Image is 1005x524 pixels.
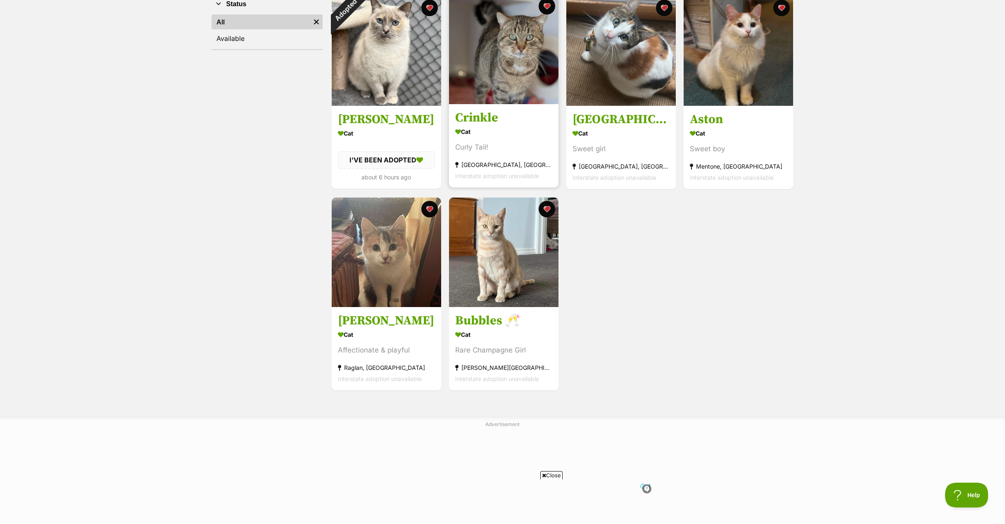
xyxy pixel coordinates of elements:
div: Affectionate & playful [338,345,435,356]
div: [PERSON_NAME][GEOGRAPHIC_DATA], [GEOGRAPHIC_DATA] [455,362,552,373]
div: Status [211,13,323,49]
a: Bubbles 🥂 Cat Rare Champagne Girl [PERSON_NAME][GEOGRAPHIC_DATA], [GEOGRAPHIC_DATA] Interstate ad... [449,307,558,391]
div: Cat [573,128,670,140]
div: [GEOGRAPHIC_DATA], [GEOGRAPHIC_DATA] [573,161,670,172]
div: Sweet boy [690,144,787,155]
img: info.svg [643,485,651,493]
h3: [GEOGRAPHIC_DATA] [573,112,670,128]
img: Peachey [332,198,441,307]
a: Remove filter [310,14,323,29]
div: Cat [338,329,435,341]
a: All [211,14,310,29]
a: Available [211,31,323,46]
div: Rare Champagne Girl [455,345,552,356]
div: Curly Tail! [455,142,552,153]
span: Interstate adoption unavailable [573,174,656,181]
span: Interstate adoption unavailable [455,375,539,382]
button: favourite [421,201,438,217]
div: Cat [455,126,552,138]
h3: Crinkle [455,110,552,126]
span: Close [540,471,563,479]
h3: Aston [690,112,787,128]
h3: Bubbles 🥂 [455,313,552,329]
img: Bubbles 🥂 [449,198,558,307]
h3: [PERSON_NAME] [338,112,435,128]
span: Interstate adoption unavailable [690,174,774,181]
a: Aston Cat Sweet boy Mentone, [GEOGRAPHIC_DATA] Interstate adoption unavailable favourite [684,106,793,190]
div: I'VE BEEN ADOPTED [338,152,435,169]
a: [GEOGRAPHIC_DATA] Cat Sweet girl [GEOGRAPHIC_DATA], [GEOGRAPHIC_DATA] Interstate adoption unavail... [566,106,676,190]
button: favourite [539,201,555,217]
a: [PERSON_NAME] Cat Affectionate & playful Raglan, [GEOGRAPHIC_DATA] Interstate adoption unavailabl... [332,307,441,391]
a: Crinkle Cat Curly Tail! [GEOGRAPHIC_DATA], [GEOGRAPHIC_DATA] Interstate adoption unavailable favo... [449,104,558,188]
a: Adopted [332,99,441,107]
span: Interstate adoption unavailable [455,173,539,180]
div: about 6 hours ago [338,171,435,183]
div: Cat [338,128,435,140]
div: Sweet girl [573,144,670,155]
div: Cat [690,128,787,140]
span: Interstate adoption unavailable [338,375,422,382]
a: [PERSON_NAME] Cat I'VE BEEN ADOPTED about 6 hours ago favourite [332,106,441,189]
div: Mentone, [GEOGRAPHIC_DATA] [690,161,787,172]
iframe: Help Scout Beacon - Open [945,483,988,507]
h3: [PERSON_NAME] [338,313,435,329]
div: [GEOGRAPHIC_DATA], [GEOGRAPHIC_DATA] [455,160,552,171]
div: Cat [455,329,552,341]
div: Raglan, [GEOGRAPHIC_DATA] [338,362,435,373]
